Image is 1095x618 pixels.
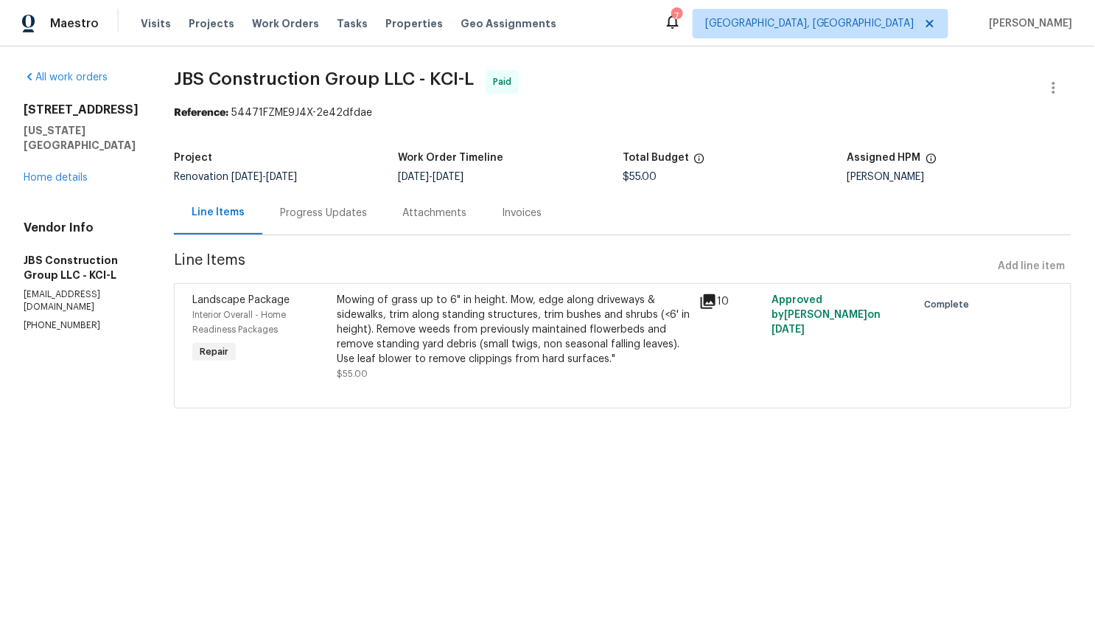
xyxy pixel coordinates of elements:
[266,172,297,182] span: [DATE]
[24,103,139,117] h2: [STREET_ADDRESS]
[671,9,682,24] div: 7
[231,172,262,182] span: [DATE]
[174,172,297,182] span: Renovation
[399,172,464,182] span: -
[24,288,139,313] p: [EMAIL_ADDRESS][DOMAIN_NAME]
[194,344,234,359] span: Repair
[623,153,689,163] h5: Total Budget
[252,16,319,31] span: Work Orders
[174,153,212,163] h5: Project
[502,206,542,221] div: Invoices
[385,16,443,31] span: Properties
[174,253,993,280] span: Line Items
[24,319,139,332] p: [PHONE_NUMBER]
[189,16,234,31] span: Projects
[50,16,99,31] span: Maestro
[402,206,466,221] div: Attachments
[623,172,657,182] span: $55.00
[280,206,367,221] div: Progress Updates
[174,70,474,88] span: JBS Construction Group LLC - KCI-L
[24,253,139,282] h5: JBS Construction Group LLC - KCI-L
[192,310,286,334] span: Interior Overall - Home Readiness Packages
[693,153,705,172] span: The total cost of line items that have been proposed by Opendoor. This sum includes line items th...
[847,172,1072,182] div: [PERSON_NAME]
[984,16,1073,31] span: [PERSON_NAME]
[174,108,228,118] b: Reference:
[337,18,368,29] span: Tasks
[433,172,464,182] span: [DATE]
[24,221,139,235] h4: Vendor Info
[461,16,556,31] span: Geo Assignments
[24,72,108,83] a: All work orders
[337,293,691,367] div: Mowing of grass up to 6" in height. Mow, edge along driveways & sidewalks, trim along standing st...
[141,16,171,31] span: Visits
[847,153,921,163] h5: Assigned HPM
[24,123,139,153] h5: [US_STATE][GEOGRAPHIC_DATA]
[399,172,430,182] span: [DATE]
[399,153,504,163] h5: Work Order Timeline
[705,16,914,31] span: [GEOGRAPHIC_DATA], [GEOGRAPHIC_DATA]
[926,153,937,172] span: The hpm assigned to this work order.
[337,369,368,378] span: $55.00
[24,173,88,183] a: Home details
[493,74,517,89] span: Paid
[174,105,1071,120] div: 54471FZME9J4X-2e42dfdae
[772,324,805,335] span: [DATE]
[699,293,763,310] div: 10
[192,295,290,305] span: Landscape Package
[924,297,975,312] span: Complete
[231,172,297,182] span: -
[772,295,881,335] span: Approved by [PERSON_NAME] on
[192,205,245,220] div: Line Items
